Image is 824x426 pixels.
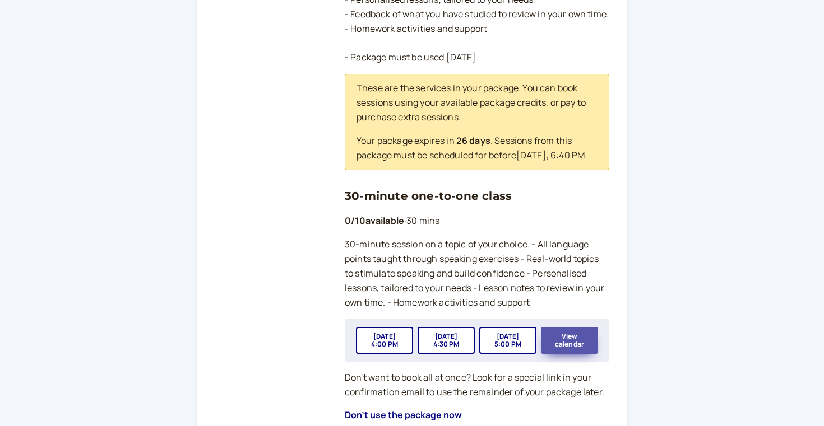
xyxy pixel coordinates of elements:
h3: 30-minute one-to-one class [345,187,609,205]
b: 0 / 10 available [345,214,404,227]
b: 26 days [456,134,490,147]
p: These are the services in your package. You can book sessions using your available package credit... [357,81,598,125]
button: View calendar [541,327,598,354]
button: [DATE]4:30 PM [418,327,475,354]
p: Don't want to book all at once? Look for a special link in your confirmation email to use the rem... [345,371,609,400]
p: 30-minute session on a topic of your choice. - All language points taught through speaking exerci... [345,237,609,310]
span: · [404,214,406,227]
button: [DATE]4:00 PM [356,327,413,354]
p: 30 mins [345,214,609,228]
button: Don't use the package now [345,410,462,420]
p: Your package expires in . Sessions from this package must be scheduled for before [DATE] , 6:40 PM . [357,134,598,163]
button: [DATE]5:00 PM [479,327,536,354]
